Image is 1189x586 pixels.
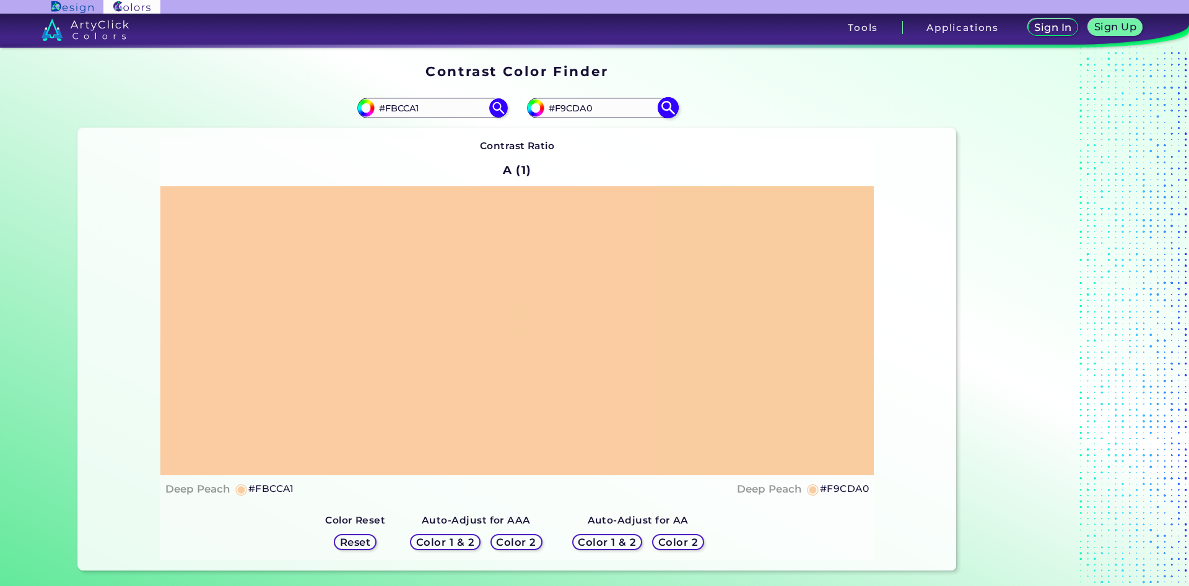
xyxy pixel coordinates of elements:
a: Sign Up [1091,20,1140,35]
h5: ◉ [806,481,820,496]
h2: A (1) [497,157,538,184]
img: ArtyClick Design logo [51,1,93,13]
h4: Deep Peach [165,480,230,498]
input: type color 1.. [375,100,490,116]
a: Sign In [1030,20,1076,35]
h5: ◉ [235,481,248,496]
img: logo_artyclick_colors_white.svg [41,19,129,41]
h5: Color 1 & 2 [419,537,472,546]
h5: #FBCCA1 [248,481,294,497]
h5: Color 2 [499,537,534,546]
strong: Contrast Ratio [480,140,555,152]
h5: Reset [341,537,369,546]
strong: Auto-Adjust for AA [588,514,689,526]
strong: Auto-Adjust for AAA [422,514,531,526]
input: type color 2.. [544,100,660,116]
h5: Sign In [1036,23,1069,32]
strong: Color Reset [325,514,385,526]
h1: Title ✗ [489,322,546,341]
img: icon search [657,97,679,119]
h3: Applications [926,23,999,32]
h3: Tools [848,23,878,32]
h4: Deep Peach [737,480,802,498]
img: icon search [489,98,508,117]
h5: Color 1 & 2 [581,537,634,546]
h5: Sign Up [1096,22,1135,32]
h4: Text ✗ [500,344,534,362]
h5: Color 2 [660,537,696,546]
h5: #F9CDA0 [820,481,869,497]
h1: Contrast Color Finder [425,62,608,80]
